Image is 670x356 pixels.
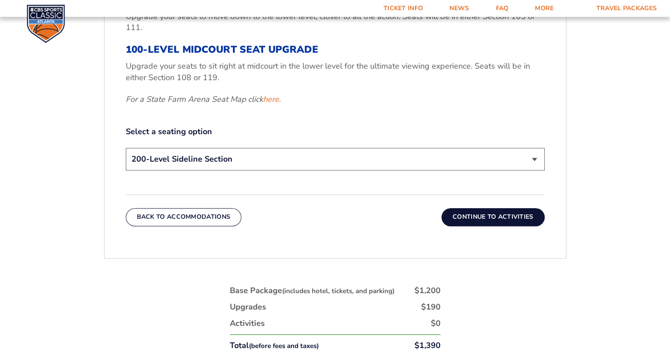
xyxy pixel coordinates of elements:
div: Activities [230,318,265,329]
em: For a State Farm Arena Seat Map click . [126,94,281,104]
div: Total [230,340,319,351]
small: (includes hotel, tickets, and parking) [282,286,395,295]
small: (before fees and taxes) [249,341,319,350]
div: Base Package [230,285,395,296]
a: here [263,94,279,105]
div: Upgrades [230,302,266,313]
button: Back To Accommodations [126,208,242,226]
img: CBS Sports Classic [27,4,65,43]
div: $1,390 [414,340,441,351]
div: $190 [421,302,441,313]
div: $1,200 [414,285,441,296]
div: $0 [431,318,441,329]
label: Select a seating option [126,126,545,137]
p: Upgrade your seats to move down to the lower level, closer to all the action. Seats will be in ei... [126,11,545,33]
h3: 100-Level Midcourt Seat Upgrade [126,44,545,55]
button: Continue To Activities [442,208,545,226]
p: Upgrade your seats to sit right at midcourt in the lower level for the ultimate viewing experienc... [126,61,545,83]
